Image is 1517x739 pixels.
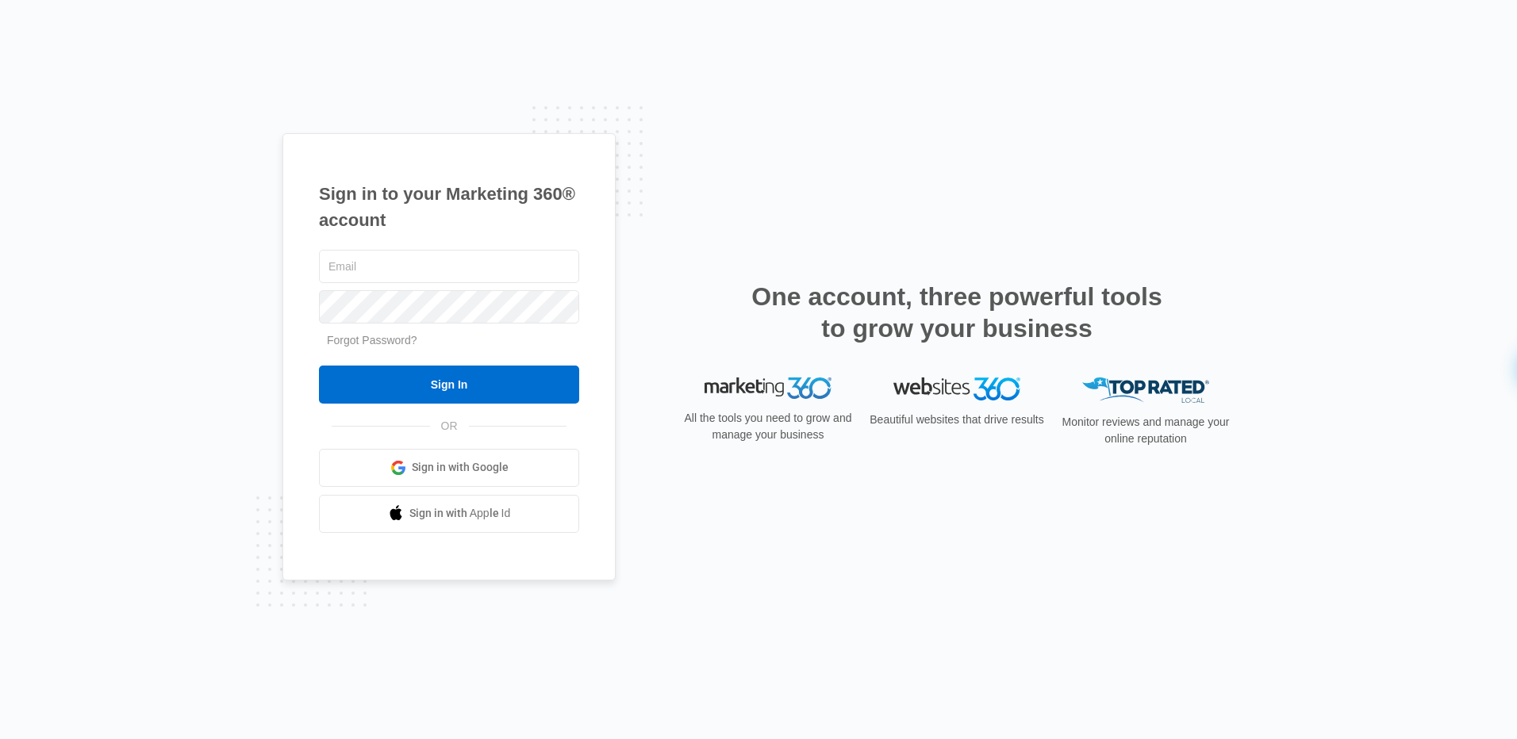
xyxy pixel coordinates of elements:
[679,410,857,443] p: All the tools you need to grow and manage your business
[319,366,579,404] input: Sign In
[1057,414,1235,447] p: Monitor reviews and manage your online reputation
[430,418,469,435] span: OR
[327,334,417,347] a: Forgot Password?
[747,281,1167,344] h2: One account, three powerful tools to grow your business
[412,459,509,476] span: Sign in with Google
[319,449,579,487] a: Sign in with Google
[409,505,511,522] span: Sign in with Apple Id
[705,377,831,400] img: Marketing 360
[1082,377,1209,404] img: Top Rated Local
[319,495,579,533] a: Sign in with Apple Id
[319,250,579,283] input: Email
[868,412,1046,428] p: Beautiful websites that drive results
[893,377,1020,400] img: Websites 360
[319,181,579,233] h1: Sign in to your Marketing 360® account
